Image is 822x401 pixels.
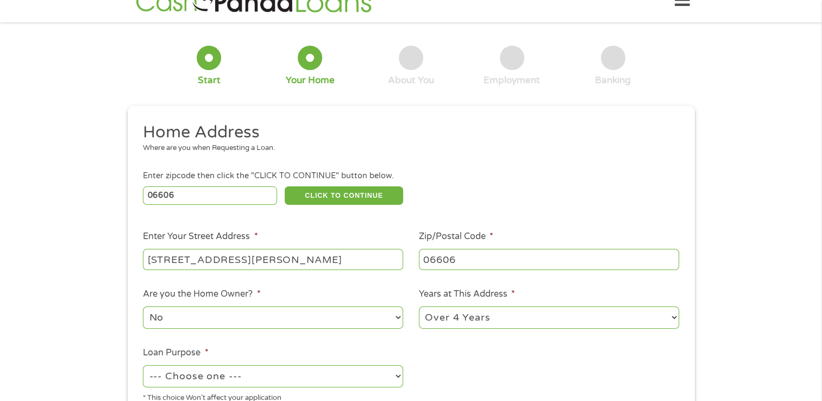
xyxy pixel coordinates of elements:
[595,74,631,86] div: Banking
[143,231,258,242] label: Enter Your Street Address
[286,74,335,86] div: Your Home
[143,249,403,270] input: 1 Main Street
[285,186,403,205] button: CLICK TO CONTINUE
[143,186,277,205] input: Enter Zipcode (e.g 01510)
[143,122,671,143] h2: Home Address
[143,347,208,359] label: Loan Purpose
[143,143,671,154] div: Where are you when Requesting a Loan.
[484,74,540,86] div: Employment
[388,74,434,86] div: About You
[419,289,515,300] label: Years at This Address
[198,74,221,86] div: Start
[143,170,679,182] div: Enter zipcode then click the "CLICK TO CONTINUE" button below.
[419,231,493,242] label: Zip/Postal Code
[143,289,260,300] label: Are you the Home Owner?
